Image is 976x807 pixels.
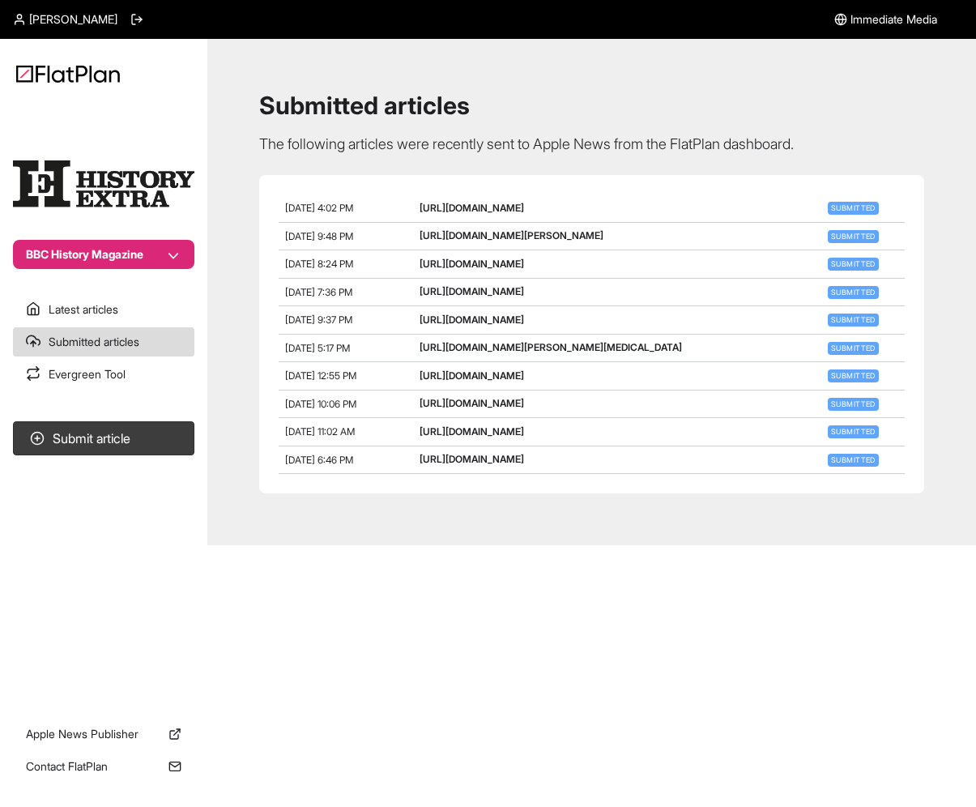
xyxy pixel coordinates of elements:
a: [URL][DOMAIN_NAME] [420,453,524,465]
span: [DATE] 10:06 PM [285,398,356,410]
a: Submitted [825,257,882,269]
a: [URL][DOMAIN_NAME] [420,397,524,409]
span: [DATE] 9:37 PM [285,314,352,326]
a: [URL][DOMAIN_NAME] [420,285,524,297]
a: Latest articles [13,295,194,324]
a: Submitted [825,229,882,241]
a: [PERSON_NAME] [13,11,117,28]
a: Evergreen Tool [13,360,194,389]
a: Submitted [825,201,882,213]
a: [URL][DOMAIN_NAME] [420,258,524,270]
span: Submitted [828,258,879,271]
h1: Submitted articles [259,91,924,120]
a: [URL][DOMAIN_NAME] [420,369,524,382]
a: Submitted [825,285,882,297]
a: Submitted [825,313,882,325]
span: [PERSON_NAME] [29,11,117,28]
span: Immediate Media [850,11,937,28]
span: [DATE] 12:55 PM [285,369,356,382]
span: [DATE] 9:48 PM [285,230,353,242]
a: [URL][DOMAIN_NAME][PERSON_NAME] [420,229,603,241]
a: [URL][DOMAIN_NAME] [420,425,524,438]
span: Submitted [828,369,879,382]
span: [DATE] 5:17 PM [285,342,350,354]
span: Submitted [828,202,879,215]
a: [URL][DOMAIN_NAME] [420,202,524,214]
span: Submitted [828,342,879,355]
a: [URL][DOMAIN_NAME][PERSON_NAME][MEDICAL_DATA] [420,341,682,353]
span: [DATE] 7:36 PM [285,286,352,298]
button: BBC History Magazine [13,240,194,269]
a: Submitted [825,425,882,437]
span: Submitted [828,314,879,327]
img: Publication Logo [13,160,194,207]
a: Contact FlatPlan [13,752,194,781]
a: Submitted articles [13,327,194,357]
span: Submitted [828,425,879,438]
span: Submitted [828,286,879,299]
a: Submitted [825,341,882,353]
a: Submitted [825,369,882,381]
span: Submitted [828,454,879,467]
a: Apple News Publisher [13,719,194,749]
img: Logo [16,65,120,83]
span: [DATE] 6:46 PM [285,454,353,466]
span: Submitted [828,230,879,243]
span: [DATE] 11:02 AM [285,425,355,438]
p: The following articles were recently sent to Apple News from the FlatPlan dashboard. [259,133,924,156]
button: Submit article [13,421,194,455]
span: [DATE] 4:02 PM [285,202,353,214]
a: Submitted [825,397,882,409]
a: [URL][DOMAIN_NAME] [420,314,524,326]
span: [DATE] 8:24 PM [285,258,353,270]
a: Submitted [825,453,882,465]
span: Submitted [828,398,879,411]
